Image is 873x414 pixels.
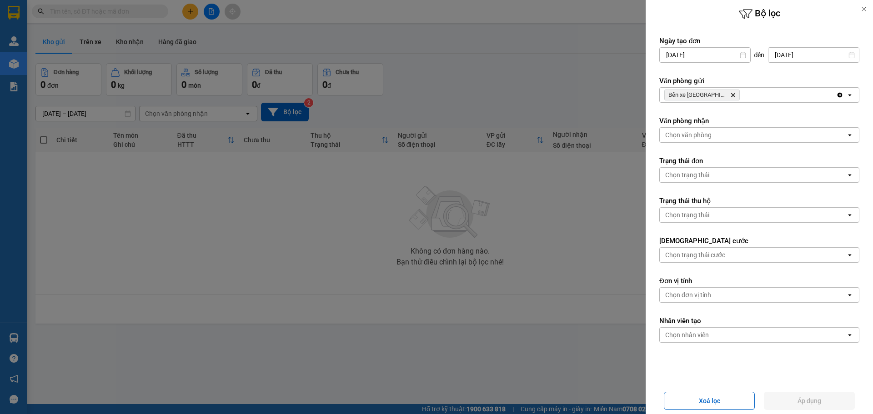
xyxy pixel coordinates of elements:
[660,48,750,62] input: Select a date.
[665,130,712,140] div: Chọn văn phòng
[764,392,855,410] button: Áp dụng
[846,131,853,139] svg: open
[659,196,859,205] label: Trạng thái thu hộ
[659,76,859,85] label: Văn phòng gửi
[659,156,859,165] label: Trạng thái đơn
[665,290,711,299] div: Chọn đơn vị tính
[846,251,853,259] svg: open
[659,236,859,245] label: [DEMOGRAPHIC_DATA] cước
[665,170,709,180] div: Chọn trạng thái
[665,330,709,339] div: Chọn nhân viên
[668,91,727,99] span: Bến xe Quảng Ngãi
[659,316,859,325] label: Nhân viên tạo
[664,392,755,410] button: Xoá lọc
[665,210,709,219] div: Chọn trạng thái
[659,36,859,45] label: Ngày tạo đơn
[768,48,859,62] input: Select a date.
[665,250,725,259] div: Chọn trạng thái cước
[846,291,853,299] svg: open
[846,331,853,339] svg: open
[846,211,853,219] svg: open
[730,92,736,98] svg: Delete
[846,91,853,99] svg: open
[836,91,843,99] svg: Clear all
[754,50,765,60] span: đến
[846,171,853,179] svg: open
[659,276,859,285] label: Đơn vị tính
[659,116,859,125] label: Văn phòng nhận
[646,7,873,21] h6: Bộ lọc
[664,90,740,100] span: Bến xe Quảng Ngãi, close by backspace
